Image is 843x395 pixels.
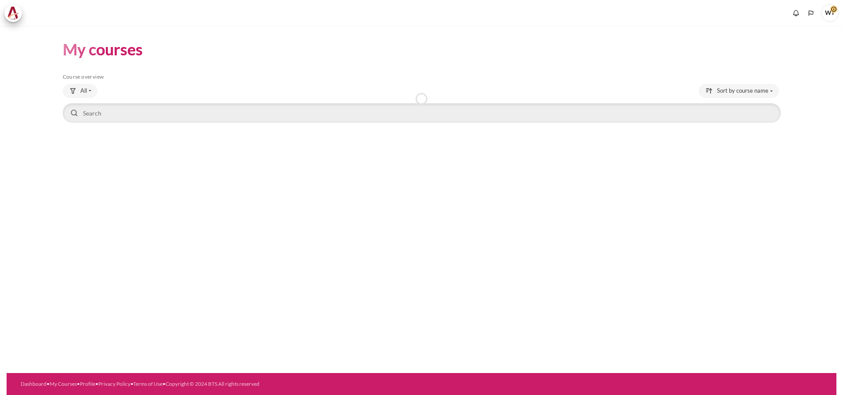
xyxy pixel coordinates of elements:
[821,4,839,22] span: WT
[804,7,818,20] button: Languages
[699,84,779,98] button: Sorting drop-down menu
[7,26,836,138] section: Content
[717,87,768,95] span: Sort by course name
[63,39,143,60] h1: My courses
[63,84,781,124] div: Course overview controls
[166,381,259,387] a: Copyright © 2024 BTS All rights reserved
[63,84,97,98] button: Grouping drop-down menu
[80,87,87,95] span: All
[7,7,19,20] img: Architeck
[4,4,26,22] a: Architeck Architeck
[80,381,95,387] a: Profile
[821,4,839,22] a: User menu
[50,381,77,387] a: My Courses
[63,103,781,123] input: Search
[63,73,781,80] h5: Course overview
[133,381,162,387] a: Terms of Use
[98,381,130,387] a: Privacy Policy
[21,381,47,387] a: Dashboard
[21,380,471,388] div: • • • • •
[789,7,803,20] div: Show notification window with no new notifications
